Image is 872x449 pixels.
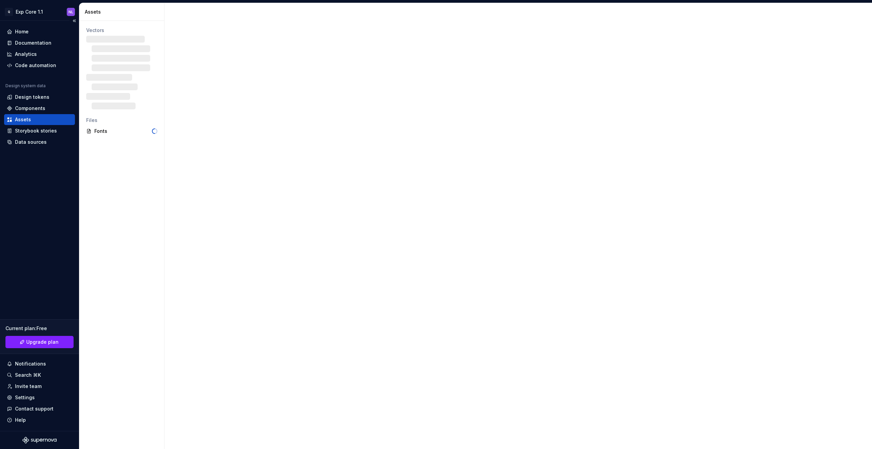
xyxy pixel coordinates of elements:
[15,40,51,46] div: Documentation
[68,9,73,15] div: NL
[15,383,42,390] div: Invite team
[1,4,78,19] button: QExp Core 1.1NL
[16,9,43,15] div: Exp Core 1.1
[86,117,157,124] div: Files
[69,16,79,26] button: Collapse sidebar
[15,51,37,58] div: Analytics
[4,26,75,37] a: Home
[4,392,75,403] a: Settings
[4,37,75,48] a: Documentation
[5,83,46,89] div: Design system data
[4,49,75,60] a: Analytics
[4,358,75,369] button: Notifications
[15,405,53,412] div: Contact support
[5,8,13,16] div: Q
[4,103,75,114] a: Components
[15,372,41,378] div: Search ⌘K
[22,437,57,444] svg: Supernova Logo
[15,417,26,423] div: Help
[15,28,29,35] div: Home
[85,9,161,15] div: Assets
[4,137,75,148] a: Data sources
[15,394,35,401] div: Settings
[4,114,75,125] a: Assets
[5,336,74,348] a: Upgrade plan
[15,94,49,100] div: Design tokens
[83,126,160,137] a: Fonts
[94,128,152,135] div: Fonts
[4,403,75,414] button: Contact support
[4,370,75,381] button: Search ⌘K
[15,105,45,112] div: Components
[4,60,75,71] a: Code automation
[15,62,56,69] div: Code automation
[4,381,75,392] a: Invite team
[4,415,75,425] button: Help
[4,125,75,136] a: Storybook stories
[86,27,157,34] div: Vectors
[15,116,31,123] div: Assets
[26,339,59,345] span: Upgrade plan
[15,360,46,367] div: Notifications
[5,325,74,332] div: Current plan : Free
[15,127,57,134] div: Storybook stories
[15,139,47,145] div: Data sources
[4,92,75,103] a: Design tokens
